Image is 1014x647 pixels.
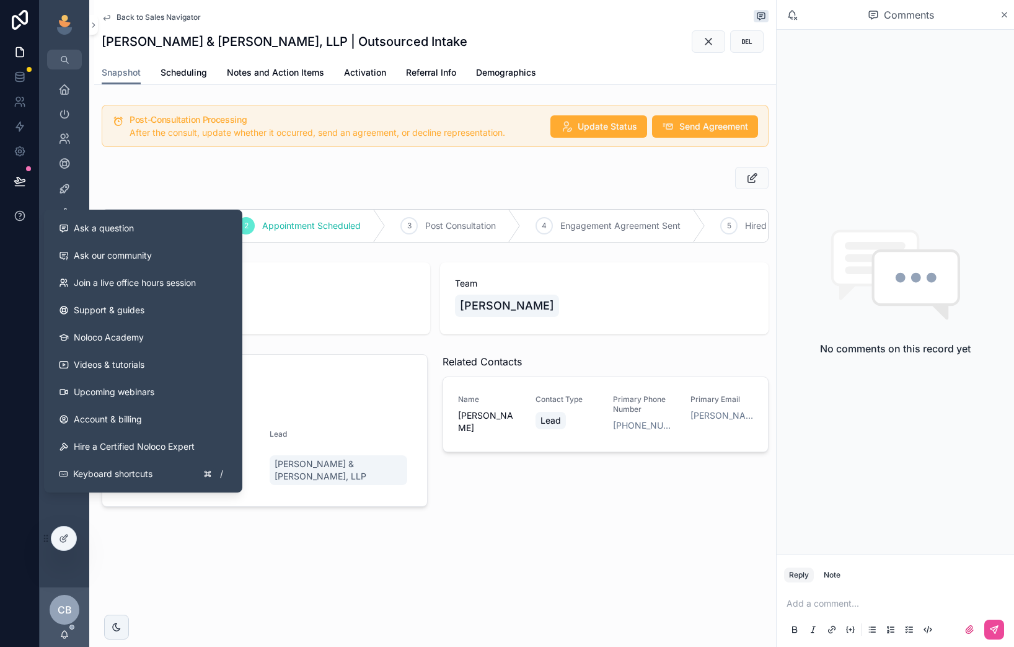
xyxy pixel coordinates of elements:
[49,460,237,488] button: Keyboard shortcuts/
[820,341,971,356] h2: No comments on this record yet
[40,69,89,387] div: scrollable content
[824,570,840,580] div: Note
[102,33,467,50] h1: [PERSON_NAME] & [PERSON_NAME], LLP | Outsourced Intake
[613,395,676,414] span: Primary Phone Number
[578,120,637,133] span: Update Status
[49,297,237,324] a: Support & guides
[58,602,72,617] span: CB
[102,61,141,85] a: Snapshot
[784,568,814,582] button: Reply
[117,277,415,290] span: Created
[73,468,152,480] span: Keyboard shortcuts
[227,61,324,86] a: Notes and Action Items
[344,61,386,86] a: Activation
[550,115,647,138] button: Update Status
[745,220,767,232] span: Hired
[49,378,237,406] a: Upcoming webinars
[443,354,522,369] span: Related Contacts
[455,277,754,290] span: Team
[55,15,74,35] img: App logo
[161,61,207,86] a: Scheduling
[407,221,412,231] span: 3
[406,66,456,79] span: Referral Info
[130,127,505,138] span: After the consult, update whether it occurred, send an agreement, or decline representation.
[49,351,237,378] a: Videos & tutorials
[102,12,201,22] a: Back to Sales Navigator
[679,120,748,133] span: Send Agreement
[74,413,142,426] span: Account & billing
[161,66,207,79] span: Scheduling
[49,406,237,433] a: Account & billing
[819,568,845,582] button: Note
[244,221,249,231] span: 2
[227,66,324,79] span: Notes and Action Items
[270,429,287,439] span: Lead
[406,61,456,86] a: Referral Info
[275,458,402,483] span: [PERSON_NAME] & [PERSON_NAME], LLP
[74,359,144,371] span: Videos & tutorials
[560,220,681,232] span: Engagement Agreement Sent
[690,409,753,422] a: [PERSON_NAME][EMAIL_ADDRESS][DOMAIN_NAME]
[458,409,521,434] span: [PERSON_NAME]
[49,269,237,297] a: Join a live office hours session
[102,66,141,79] span: Snapshot
[542,221,547,231] span: 4
[536,395,598,404] span: Contact Type
[476,66,536,79] span: Demographics
[130,115,540,124] h5: Post-Consultation Processing
[652,115,758,138] button: Send Agreement
[74,386,154,398] span: Upcoming webinars
[443,377,768,452] a: Name[PERSON_NAME]Contact TypeLeadPrimary Phone Number[PHONE_NUMBER]Primary Email[PERSON_NAME][EMA...
[476,61,536,86] a: Demographics
[74,222,134,234] span: Ask a question
[49,433,237,460] button: Hire a Certified Noloco Expert
[49,215,237,242] button: Ask a question
[270,455,407,485] a: [PERSON_NAME] & [PERSON_NAME], LLP
[117,12,201,22] span: Back to Sales Navigator
[690,395,753,404] span: Primary Email
[74,440,195,453] span: Hire a Certified Noloco Expert
[74,331,144,344] span: Noloco Academy
[130,127,540,139] div: After the consult, update whether it occurred, send an agreement, or decline representation.
[74,249,152,262] span: Ask our community
[460,297,554,315] span: [PERSON_NAME]
[74,304,144,316] span: Support & guides
[458,395,521,404] span: Name
[540,414,561,427] span: Lead
[49,242,237,269] a: Ask our community
[49,324,237,351] a: Noloco Academy
[262,220,361,232] span: Appointment Scheduled
[425,220,496,232] span: Post Consultation
[613,419,676,432] a: [PHONE_NUMBER]
[727,221,731,231] span: 5
[344,66,386,79] span: Activation
[216,469,226,479] span: /
[884,7,934,22] span: Comments
[74,277,196,289] span: Join a live office hours session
